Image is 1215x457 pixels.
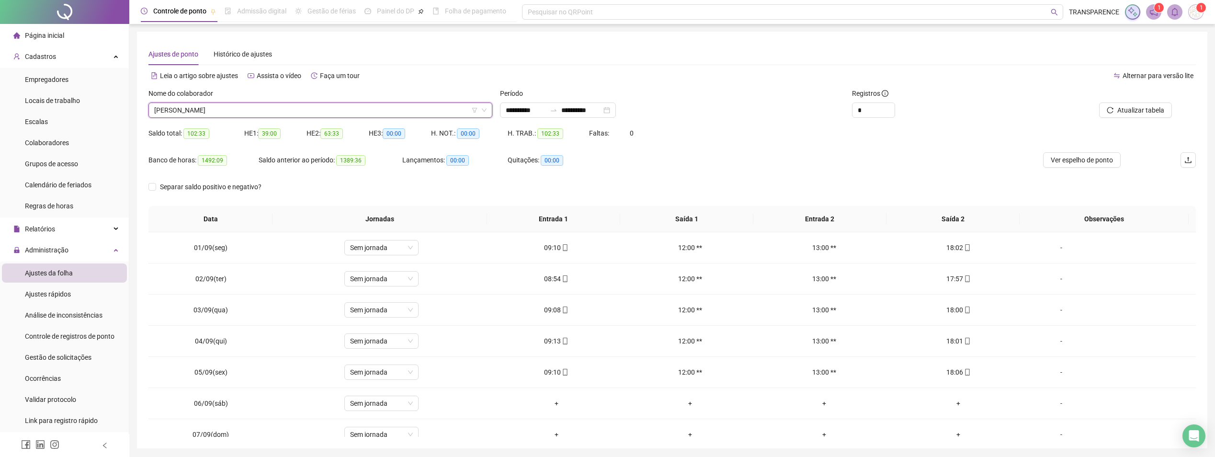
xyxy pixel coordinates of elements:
span: Registros [852,88,888,99]
span: 1492:09 [198,155,227,166]
th: Observações [1020,206,1189,232]
span: Faça um tour [320,72,360,80]
span: Alternar para versão lite [1123,72,1193,80]
span: Regras de horas [25,202,73,210]
span: down [481,107,487,113]
div: HE 3: [369,128,431,139]
span: 1 [1200,4,1203,11]
span: Análise de inconsistências [25,311,102,319]
span: Separar saldo positivo e negativo? [156,182,265,192]
th: Entrada 2 [753,206,886,232]
span: Sem jornada [350,240,413,255]
th: Data [148,206,273,232]
span: TRANSPARENCE [1069,7,1119,17]
div: HE 2: [307,128,369,139]
span: LARISSA DA SILVA [154,103,487,117]
span: 00:00 [383,128,405,139]
div: + [765,429,884,440]
div: + [899,429,1018,440]
span: mobile [963,275,971,282]
span: Calendário de feriados [25,181,91,189]
span: Grupos de acesso [25,160,78,168]
span: Ajustes da folha [25,269,73,277]
span: 102:33 [537,128,563,139]
span: Sem jornada [350,427,413,442]
span: Admissão digital [237,7,286,15]
span: Assista o vídeo [257,72,301,80]
span: Ver espelho de ponto [1051,155,1113,165]
span: 00:00 [541,155,563,166]
span: Locais de trabalho [25,97,80,104]
span: Ajustes de ponto [148,50,198,58]
div: 09:08 [497,305,616,315]
span: Página inicial [25,32,64,39]
span: notification [1149,8,1158,16]
span: Administração [25,246,68,254]
span: mobile [561,275,568,282]
span: Sem jornada [350,396,413,411]
span: file-text [151,72,158,79]
div: 08:54 [497,274,616,284]
span: to [550,106,557,114]
label: Nome do colaborador [148,88,219,99]
span: left [102,442,108,449]
th: Entrada 1 [487,206,620,232]
div: 09:13 [497,336,616,346]
sup: Atualize o seu contato no menu Meus Dados [1196,3,1206,12]
sup: 1 [1154,3,1164,12]
span: Link para registro rápido [25,417,98,424]
span: mobile [963,369,971,376]
div: Banco de horas: [148,155,259,166]
div: + [631,429,749,440]
span: bell [1170,8,1179,16]
span: Ocorrências [25,375,61,382]
span: book [432,8,439,14]
span: Atualizar tabela [1117,105,1164,115]
span: mobile [561,244,568,251]
span: Escalas [25,118,48,126]
span: Histórico de ajustes [214,50,272,58]
span: Sem jornada [350,303,413,317]
span: Gestão de férias [307,7,356,15]
span: facebook [21,440,31,449]
span: 06/09(sáb) [194,400,228,407]
span: user-add [13,53,20,60]
div: - [1033,429,1090,440]
span: Leia o artigo sobre ajustes [160,72,238,80]
div: + [497,398,616,409]
span: info-circle [882,90,888,97]
span: filter [472,107,477,113]
span: linkedin [35,440,45,449]
span: upload [1184,156,1192,164]
span: youtube [248,72,254,79]
span: 07/09(dom) [193,431,229,438]
span: 05/09(sex) [194,368,227,376]
span: reload [1107,107,1113,114]
span: 01/09(seg) [194,244,227,251]
div: Lançamentos: [402,155,508,166]
img: sparkle-icon.fc2bf0ac1784a2077858766a79e2daf3.svg [1127,7,1138,17]
div: - [1033,242,1090,253]
th: Saída 2 [886,206,1020,232]
div: 18:00 [899,305,1018,315]
span: 102:33 [183,128,209,139]
div: Saldo total: [148,128,244,139]
span: pushpin [418,9,424,14]
span: mobile [963,338,971,344]
span: Colaboradores [25,139,69,147]
span: pushpin [210,9,216,14]
span: 00:00 [446,155,469,166]
div: + [497,429,616,440]
th: Jornadas [273,206,487,232]
div: Saldo anterior ao período: [259,155,402,166]
span: file-done [225,8,231,14]
span: history [311,72,318,79]
span: mobile [963,244,971,251]
span: Sem jornada [350,272,413,286]
span: clock-circle [141,8,148,14]
th: Saída 1 [620,206,753,232]
div: Quitações: [508,155,603,166]
div: 09:10 [497,242,616,253]
span: Relatórios [25,225,55,233]
span: Controle de ponto [153,7,206,15]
